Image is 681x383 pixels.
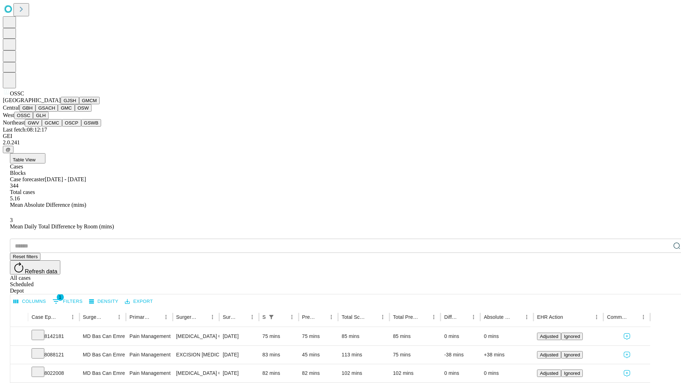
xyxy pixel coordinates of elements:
div: MD Bas Can Emre Md [83,327,122,345]
button: Show filters [266,312,276,322]
div: Absolute Difference [484,314,511,320]
button: Sort [316,312,326,322]
button: Menu [592,312,602,322]
div: Difference [444,314,458,320]
div: Pain Management [129,327,169,345]
div: +38 mins [484,346,530,364]
button: GBH [20,104,35,112]
button: @ [3,146,13,153]
div: 85 mins [342,327,386,345]
div: 0 mins [444,327,477,345]
span: Central [3,105,20,111]
div: EXCISION [MEDICAL_DATA] WRIST [176,346,216,364]
span: Mean Absolute Difference (mins) [10,202,86,208]
button: Menu [207,312,217,322]
span: Adjusted [540,334,558,339]
button: GSACH [35,104,58,112]
span: Table View [13,157,35,162]
span: Adjusted [540,371,558,376]
div: -38 mins [444,346,477,364]
div: [DATE] [223,364,255,382]
button: Sort [419,312,429,322]
div: 8022008 [32,364,76,382]
button: Menu [161,312,171,322]
span: [DATE] - [DATE] [45,176,86,182]
div: 75 mins [262,327,295,345]
div: 0 mins [444,364,477,382]
span: 5.16 [10,195,20,201]
button: Ignored [561,351,583,359]
div: Total Predicted Duration [393,314,419,320]
span: Adjusted [540,352,558,357]
div: 1 active filter [266,312,276,322]
button: Expand [14,331,24,343]
button: Ignored [561,333,583,340]
button: GMC [58,104,74,112]
span: West [3,112,14,118]
button: Sort [58,312,68,322]
button: Sort [459,312,469,322]
div: 102 mins [393,364,437,382]
div: 8142181 [32,327,76,345]
div: [DATE] [223,346,255,364]
div: 102 mins [342,364,386,382]
button: Refresh data [10,260,60,274]
div: 85 mins [393,327,437,345]
div: [MEDICAL_DATA] OR THUMB [176,327,216,345]
button: Menu [247,312,257,322]
div: 0 mins [484,364,530,382]
button: Menu [469,312,478,322]
div: 83 mins [262,346,295,364]
div: 2.0.241 [3,139,678,146]
div: Scheduled In Room Duration [262,314,266,320]
button: Select columns [12,296,48,307]
div: [DATE] [223,327,255,345]
div: Total Scheduled Duration [342,314,367,320]
button: Sort [368,312,378,322]
button: Adjusted [537,370,561,377]
span: @ [6,147,11,152]
button: Menu [68,312,78,322]
div: 0 mins [484,327,530,345]
button: Reset filters [10,253,40,260]
span: Ignored [564,352,580,357]
button: Menu [114,312,124,322]
span: [GEOGRAPHIC_DATA] [3,97,61,103]
button: Show filters [51,296,84,307]
div: 75 mins [393,346,437,364]
div: 82 mins [302,364,335,382]
button: Menu [522,312,532,322]
button: Sort [237,312,247,322]
span: OSSC [10,90,24,96]
div: Surgery Name [176,314,197,320]
div: Surgery Date [223,314,237,320]
button: Sort [104,312,114,322]
div: MD Bas Can Emre Md [83,346,122,364]
div: Primary Service [129,314,150,320]
div: 45 mins [302,346,335,364]
button: Sort [512,312,522,322]
div: 75 mins [302,327,335,345]
div: Pain Management [129,364,169,382]
div: 113 mins [342,346,386,364]
div: Pain Management [129,346,169,364]
button: Density [87,296,120,307]
button: Menu [287,312,297,322]
span: Northeast [3,120,25,126]
button: OSCP [62,119,81,127]
div: EHR Action [537,314,563,320]
button: Sort [198,312,207,322]
button: GMCM [79,97,100,104]
div: MD Bas Can Emre Md [83,364,122,382]
button: Export [123,296,155,307]
button: GSWB [81,119,101,127]
span: Ignored [564,334,580,339]
div: Comments [607,314,627,320]
button: Menu [378,312,388,322]
button: Adjusted [537,333,561,340]
span: 344 [10,183,18,189]
button: OSSC [14,112,33,119]
span: Refresh data [25,268,57,274]
span: Last fetch: 08:12:17 [3,127,47,133]
button: Expand [14,367,24,380]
